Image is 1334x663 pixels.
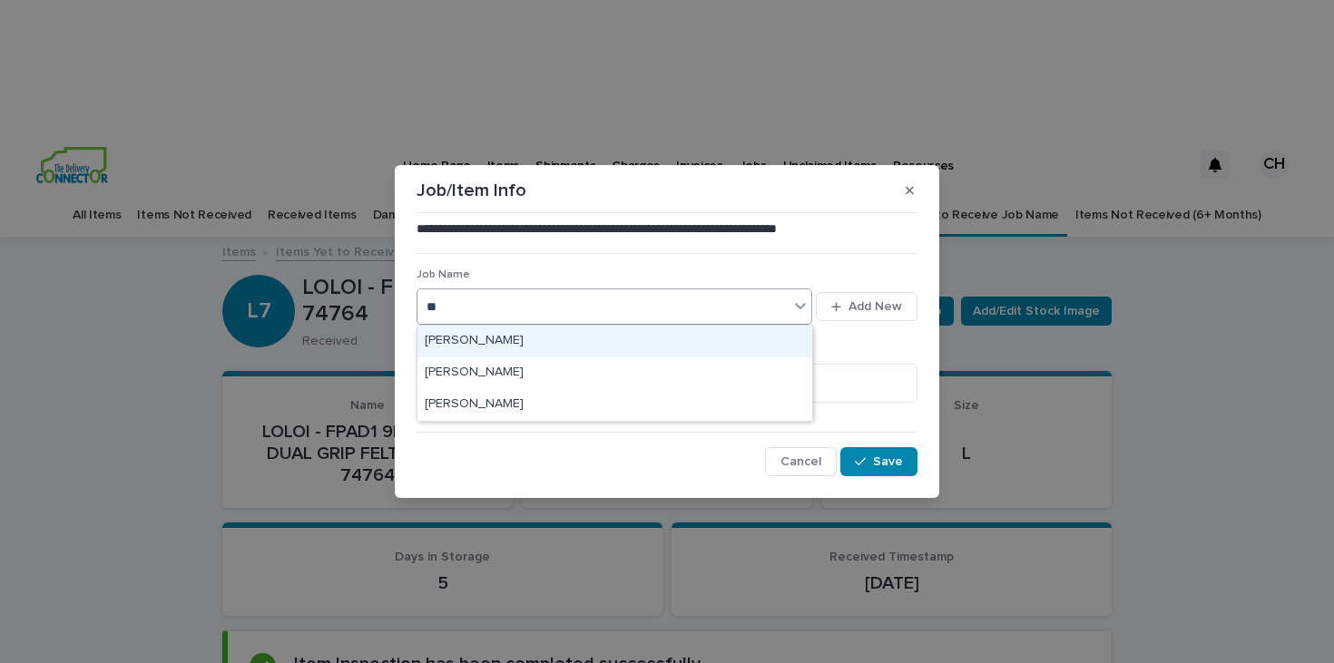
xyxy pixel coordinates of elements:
[417,180,526,201] p: Job/Item Info
[765,447,837,476] button: Cancel
[840,447,917,476] button: Save
[417,389,812,421] div: Cardani
[417,357,812,389] div: Campbell
[780,455,821,468] span: Cancel
[417,326,812,357] div: Cafaro
[816,292,917,321] button: Add New
[873,455,903,468] span: Save
[848,300,902,313] span: Add New
[417,269,470,280] span: Job Name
